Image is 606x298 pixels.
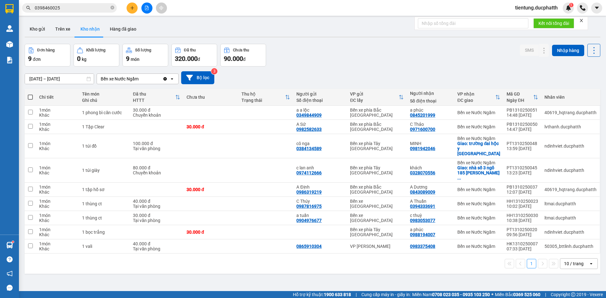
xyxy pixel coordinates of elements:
[39,127,76,132] div: Khác
[6,242,13,248] img: warehouse-icon
[507,246,538,251] div: 07:33 [DATE]
[241,98,285,103] div: Trạng thái
[527,259,536,268] button: 1
[410,170,435,175] div: 0328070556
[410,127,435,132] div: 0971600700
[410,199,451,204] div: A Thuần
[507,213,538,218] div: HH1310250030
[74,44,119,67] button: Khối lượng0kg
[39,165,76,170] div: 1 món
[25,44,70,67] button: Đơn hàng9đơn
[457,98,495,103] div: ĐC giao
[105,21,141,37] button: Hàng đã giao
[412,291,490,298] span: Miền Nam
[293,291,351,298] span: Hỗ trợ kỹ thuật:
[101,76,139,82] div: Bến xe Nước Ngầm
[507,113,538,118] div: 14:48 [DATE]
[39,108,76,113] div: 1 món
[544,124,597,129] div: lvthanh.ducphatth
[507,165,538,170] div: PT1310250045
[507,91,533,96] div: Mã GD
[25,74,94,84] input: Select a date range.
[39,213,76,218] div: 1 món
[457,165,500,180] div: Giao: nhà số 3 ngõ 185 dương văn bé (đi thẳng vào)
[350,184,404,195] div: Bến xe phía Bắc [GEOGRAPHIC_DATA]
[82,168,127,173] div: 1 túi giày
[544,187,597,192] div: 40619_hqtrang.ducphatth
[296,122,344,127] div: A Sứ
[241,91,285,96] div: Thu hộ
[538,20,569,27] span: Kết nối tổng đài
[82,230,127,235] div: 1 bọc trắng
[457,187,500,192] div: Bến xe Nước Ngầm
[296,213,344,218] div: a tuấn
[130,89,183,106] th: Toggle SortBy
[39,199,76,204] div: 1 món
[175,55,198,62] span: 320.000
[350,199,404,209] div: Bến xe [GEOGRAPHIC_DATA]
[171,44,217,67] button: Đã thu320.000đ
[110,5,114,11] span: close-circle
[495,291,540,298] span: Miền Bắc
[457,141,500,156] div: Giao: trường đai hộc y hà nội
[187,230,235,235] div: 30.000 đ
[82,187,127,192] div: 1 tập hồ sơ
[564,260,584,267] div: 10 / trang
[35,4,109,11] input: Tìm tên, số ĐT hoặc mã đơn
[457,160,500,165] div: Bến xe Nước Ngầm
[350,165,404,175] div: Bến xe phía Tây [GEOGRAPHIC_DATA]
[410,244,435,249] div: 0983375408
[571,292,575,297] span: copyright
[296,184,344,190] div: A Định
[507,122,538,127] div: PB1310250050
[130,6,134,10] span: plus
[507,141,538,146] div: PT1310250048
[82,143,127,149] div: 1 túi đồ
[37,48,55,52] div: Đơn hàng
[296,170,322,175] div: 0974112666
[418,18,528,28] input: Nhập số tổng đài
[507,146,538,151] div: 13:59 [DATE]
[39,241,76,246] div: 1 món
[507,241,538,246] div: HK1310250007
[184,48,196,52] div: Đã thu
[28,55,32,62] span: 9
[296,244,322,249] div: 0865910304
[350,98,399,103] div: ĐC lấy
[82,215,127,220] div: 1 thùng ct
[296,108,344,113] div: a a lộc
[296,127,322,132] div: 0982582633
[159,6,163,10] span: aim
[133,204,180,209] div: Tại văn phòng
[133,113,180,118] div: Chuyển khoản
[82,98,127,103] div: Ghi chú
[566,5,571,11] img: icon-new-feature
[296,141,344,146] div: cô nga
[544,168,597,173] div: ndinhviet.ducphatth
[569,3,573,7] sup: 1
[133,170,180,175] div: Chuyển khoản
[75,21,105,37] button: Kho nhận
[457,175,461,180] span: ...
[163,76,168,81] svg: Clear value
[133,165,180,170] div: 80.000 đ
[82,110,127,115] div: 1 phong bì căn cước
[410,108,451,113] div: a phúc
[356,291,357,298] span: |
[579,18,584,23] span: close
[324,292,351,297] strong: 1900 633 818
[544,143,597,149] div: ndinhviet.ducphatth
[33,57,41,62] span: đơn
[220,44,266,67] button: Chưa thu90.000đ
[5,4,14,14] img: logo-vxr
[39,113,76,118] div: Khác
[457,244,500,249] div: Bến xe Nước Ngầm
[591,3,602,14] button: caret-down
[126,55,129,62] span: 9
[198,57,200,62] span: đ
[296,146,322,151] div: 0384134589
[296,113,322,118] div: 0349844909
[133,146,180,151] div: Tại văn phòng
[457,124,500,129] div: Bến xe Nước Ngầm
[133,241,180,246] div: 40.000 đ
